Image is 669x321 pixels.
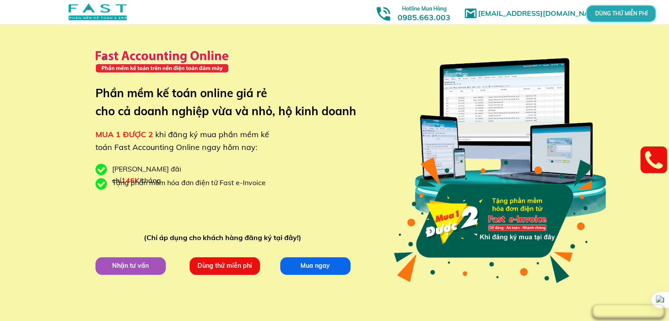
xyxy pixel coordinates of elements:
span: MUA 1 ĐƯỢC 2 [95,129,153,139]
span: 146K [121,176,139,185]
div: (Chỉ áp dụng cho khách hàng đăng ký tại đây!) [144,232,305,244]
p: Dùng thử miễn phí [190,257,260,275]
h3: 0985.663.003 [388,3,460,22]
span: Hotline Mua Hàng [402,5,446,12]
h1: [EMAIL_ADDRESS][DOMAIN_NAME] [478,8,608,19]
div: [PERSON_NAME] đãi chỉ /tháng [112,164,227,186]
p: Nhận tư vấn [95,257,166,275]
div: Tặng phần mềm hóa đơn điện tử Fast e-Invoice [112,177,272,189]
span: khi đăng ký mua phần mềm kế toán Fast Accounting Online ngay hôm nay: [95,129,269,152]
h3: Phần mềm kế toán online giá rẻ cho cả doanh nghiệp vừa và nhỏ, hộ kinh doanh [95,84,369,120]
p: Mua ngay [280,257,351,275]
